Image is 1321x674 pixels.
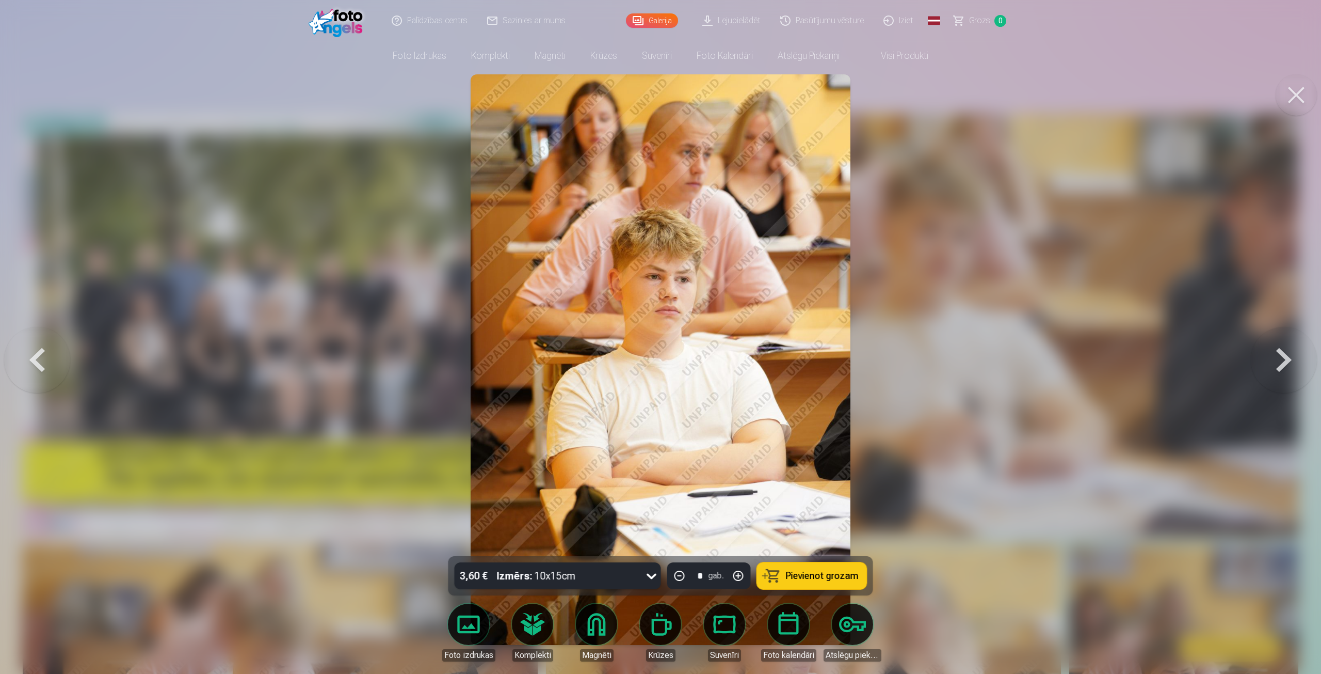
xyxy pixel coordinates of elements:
span: 0 [994,15,1006,27]
div: Komplekti [512,649,553,662]
a: Foto izdrukas [440,604,497,662]
a: Foto kalendāri [684,41,765,70]
div: Krūzes [646,649,675,662]
span: Grozs [969,14,990,27]
div: Foto izdrukas [442,649,495,662]
a: Komplekti [459,41,522,70]
a: Krūzes [632,604,689,662]
a: Atslēgu piekariņi [765,41,852,70]
button: Pievienot grozam [757,562,867,589]
strong: Izmērs : [497,569,533,583]
span: Pievienot grozam [786,571,859,581]
a: Suvenīri [630,41,684,70]
div: Foto kalendāri [761,649,816,662]
div: 10x15cm [497,562,576,589]
div: 3,60 € [455,562,493,589]
div: Magnēti [580,649,614,662]
div: Atslēgu piekariņi [824,649,881,662]
a: Atslēgu piekariņi [824,604,881,662]
a: Magnēti [568,604,625,662]
div: Suvenīri [708,649,741,662]
a: Visi produkti [852,41,941,70]
a: Foto izdrukas [380,41,459,70]
img: /fa1 [309,4,368,37]
a: Komplekti [504,604,561,662]
a: Magnēti [522,41,578,70]
a: Krūzes [578,41,630,70]
a: Suvenīri [696,604,753,662]
a: Foto kalendāri [760,604,817,662]
a: Galerija [626,13,678,28]
div: gab. [708,570,724,582]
